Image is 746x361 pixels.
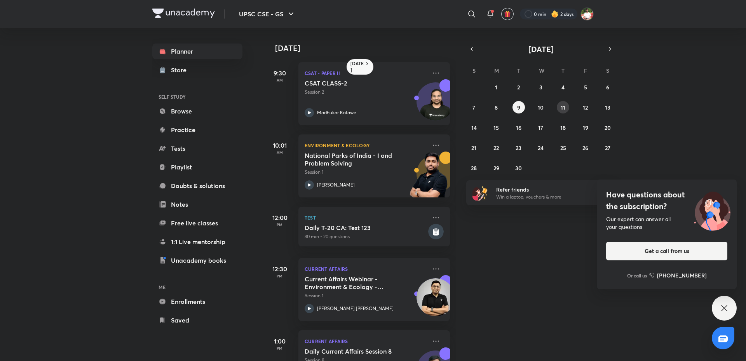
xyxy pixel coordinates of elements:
[305,152,401,167] h5: National Parks of India - I and Problem Solving
[688,189,737,231] img: ttu_illustration_new.svg
[264,78,295,82] p: AM
[152,281,242,294] h6: ME
[579,121,592,134] button: September 19, 2025
[496,185,592,194] h6: Refer friends
[601,121,614,134] button: September 20, 2025
[561,84,565,91] abbr: September 4, 2025
[264,68,295,78] h5: 9:30
[493,144,499,152] abbr: September 22, 2025
[305,169,427,176] p: Session 1
[496,194,592,201] p: Win a laptop, vouchers & more
[471,144,476,152] abbr: September 21, 2025
[557,121,569,134] button: September 18, 2025
[264,150,295,155] p: AM
[305,275,401,291] h5: Current Affairs Webinar - Environment & Ecology - Session 1
[317,181,355,188] p: [PERSON_NAME]
[582,144,588,152] abbr: September 26, 2025
[606,189,727,212] h4: Have questions about the subscription?
[468,162,480,174] button: September 28, 2025
[579,141,592,154] button: September 26, 2025
[305,213,427,222] p: Test
[561,67,565,74] abbr: Thursday
[561,104,565,111] abbr: September 11, 2025
[535,101,547,113] button: September 10, 2025
[305,337,427,346] p: Current Affairs
[490,141,502,154] button: September 22, 2025
[490,81,502,93] button: September 1, 2025
[538,104,544,111] abbr: September 10, 2025
[560,144,566,152] abbr: September 25, 2025
[504,10,511,17] img: avatar
[551,10,559,18] img: streak
[512,81,525,93] button: September 2, 2025
[264,222,295,227] p: PM
[584,67,587,74] abbr: Friday
[495,84,497,91] abbr: September 1, 2025
[152,44,242,59] a: Planner
[535,81,547,93] button: September 3, 2025
[627,272,647,279] p: Or call us
[605,144,610,152] abbr: September 27, 2025
[557,81,569,93] button: September 4, 2025
[305,292,427,299] p: Session 1
[557,101,569,113] button: September 11, 2025
[305,79,401,87] h5: CSAT CLASS-2
[305,347,401,355] h5: Daily Current Affairs Session 8
[517,104,520,111] abbr: September 9, 2025
[657,271,707,279] h6: [PHONE_NUMBER]
[152,122,242,138] a: Practice
[512,141,525,154] button: September 23, 2025
[493,164,499,172] abbr: September 29, 2025
[171,65,191,75] div: Store
[407,152,450,205] img: unacademy
[557,141,569,154] button: September 25, 2025
[152,234,242,249] a: 1:1 Live mentorship
[305,224,427,232] h5: Daily T-20 CA: Test 123
[264,274,295,278] p: PM
[535,121,547,134] button: September 17, 2025
[583,104,588,111] abbr: September 12, 2025
[152,141,242,156] a: Tests
[539,84,542,91] abbr: September 3, 2025
[579,81,592,93] button: September 5, 2025
[152,9,215,18] img: Company Logo
[152,312,242,328] a: Saved
[468,121,480,134] button: September 14, 2025
[490,101,502,113] button: September 8, 2025
[490,162,502,174] button: September 29, 2025
[495,104,498,111] abbr: September 8, 2025
[468,141,480,154] button: September 21, 2025
[517,67,520,74] abbr: Tuesday
[560,124,566,131] abbr: September 18, 2025
[580,7,594,21] img: Shashank Soni
[152,197,242,212] a: Notes
[538,124,543,131] abbr: September 17, 2025
[477,44,605,54] button: [DATE]
[528,44,554,54] span: [DATE]
[472,104,475,111] abbr: September 7, 2025
[601,81,614,93] button: September 6, 2025
[152,294,242,309] a: Enrollments
[606,84,609,91] abbr: September 6, 2025
[152,215,242,231] a: Free live classes
[501,8,514,20] button: avatar
[606,215,727,231] div: Our expert can answer all your questions
[305,68,427,78] p: CSAT - Paper II
[493,124,499,131] abbr: September 15, 2025
[494,67,499,74] abbr: Monday
[606,242,727,260] button: Get a call from us
[264,141,295,150] h5: 10:01
[583,124,588,131] abbr: September 19, 2025
[152,253,242,268] a: Unacademy books
[152,178,242,194] a: Doubts & solutions
[584,84,587,91] abbr: September 5, 2025
[305,141,427,150] p: Environment & Ecology
[605,104,610,111] abbr: September 13, 2025
[539,67,544,74] abbr: Wednesday
[471,124,477,131] abbr: September 14, 2025
[305,264,427,274] p: Current Affairs
[579,101,592,113] button: September 12, 2025
[535,141,547,154] button: September 24, 2025
[512,101,525,113] button: September 9, 2025
[350,61,364,73] h6: [DATE]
